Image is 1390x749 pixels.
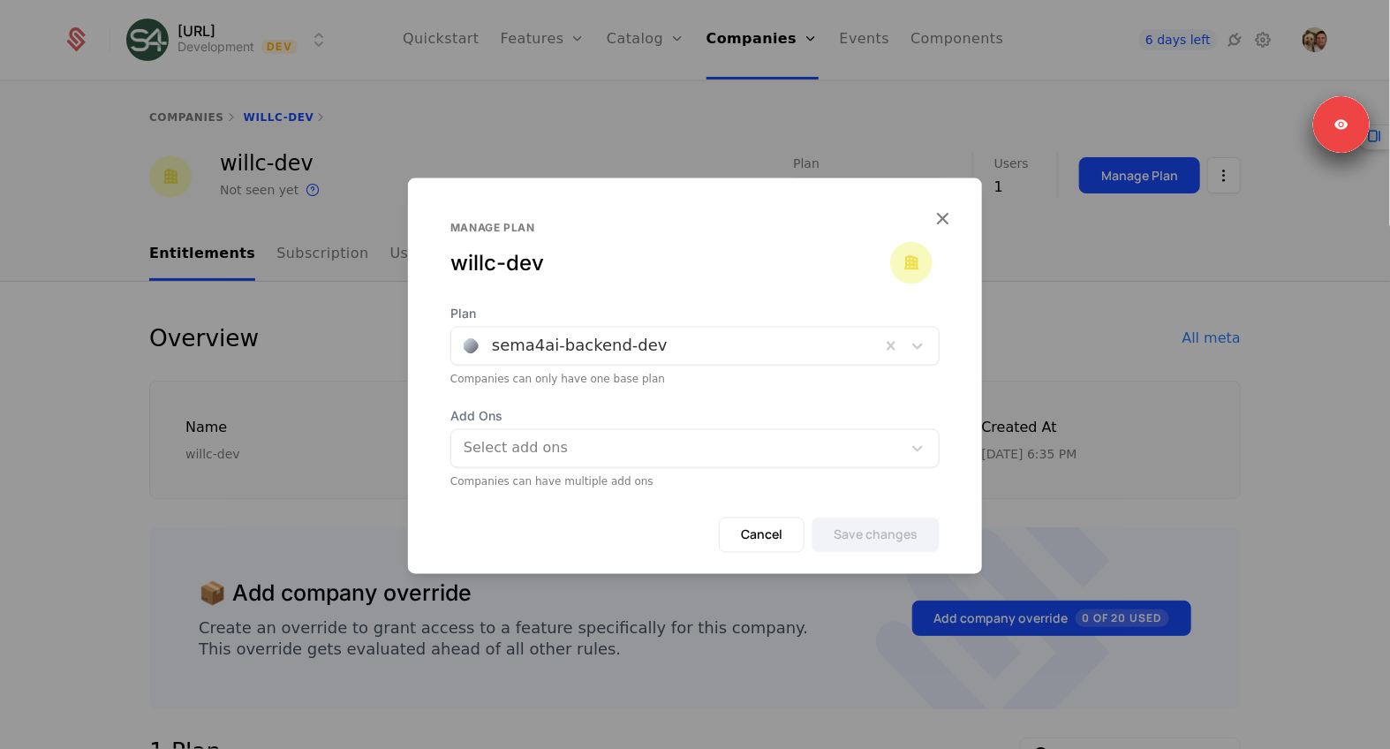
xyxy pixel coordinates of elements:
[450,475,940,489] div: Companies can have multiple add ons
[719,518,805,553] button: Cancel
[450,306,940,323] span: Plan
[450,373,940,387] div: Companies can only have one base plan
[890,242,933,284] img: willc-dev
[450,221,890,235] div: Manage plan
[812,518,940,553] button: Save changes
[450,249,890,277] div: willc-dev
[450,408,940,426] span: Add Ons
